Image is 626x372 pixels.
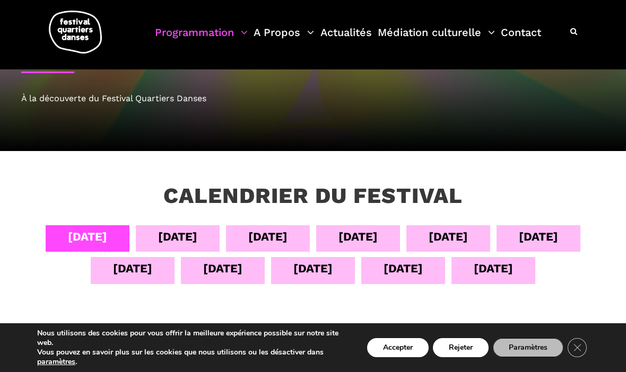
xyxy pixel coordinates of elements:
button: Close GDPR Cookie Banner [568,338,587,357]
p: Vous pouvez en savoir plus sur les cookies que nous utilisons ou les désactiver dans . [37,348,346,367]
div: [DATE] [519,227,558,246]
a: Médiation culturelle [378,23,495,55]
div: [DATE] [248,227,288,246]
a: Programmation [155,23,248,55]
button: Paramètres [493,338,563,357]
div: [DATE] [158,227,197,246]
div: [DATE] [293,259,333,278]
button: paramètres [37,357,75,367]
div: [DATE] [429,227,468,246]
p: Nous utilisons des cookies pour vous offrir la meilleure expérience possible sur notre site web. [37,329,346,348]
button: Accepter [367,338,429,357]
div: [DATE] [113,259,152,278]
div: À la découverte du Festival Quartiers Danses [21,92,605,105]
div: Spectacles Payants [305,321,434,334]
h3: Calendrier du festival [163,183,463,209]
a: Contact [501,23,541,55]
button: Rejeter [433,338,489,357]
div: [DATE] [68,227,107,246]
div: Spectacles gratuits [192,321,305,334]
a: Actualités [320,23,372,55]
img: logo-fqd-med [49,11,102,54]
a: A Propos [254,23,314,55]
div: [DATE] [474,259,513,278]
div: [DATE] [384,259,423,278]
div: [DATE] [338,227,378,246]
div: [DATE] [203,259,242,278]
